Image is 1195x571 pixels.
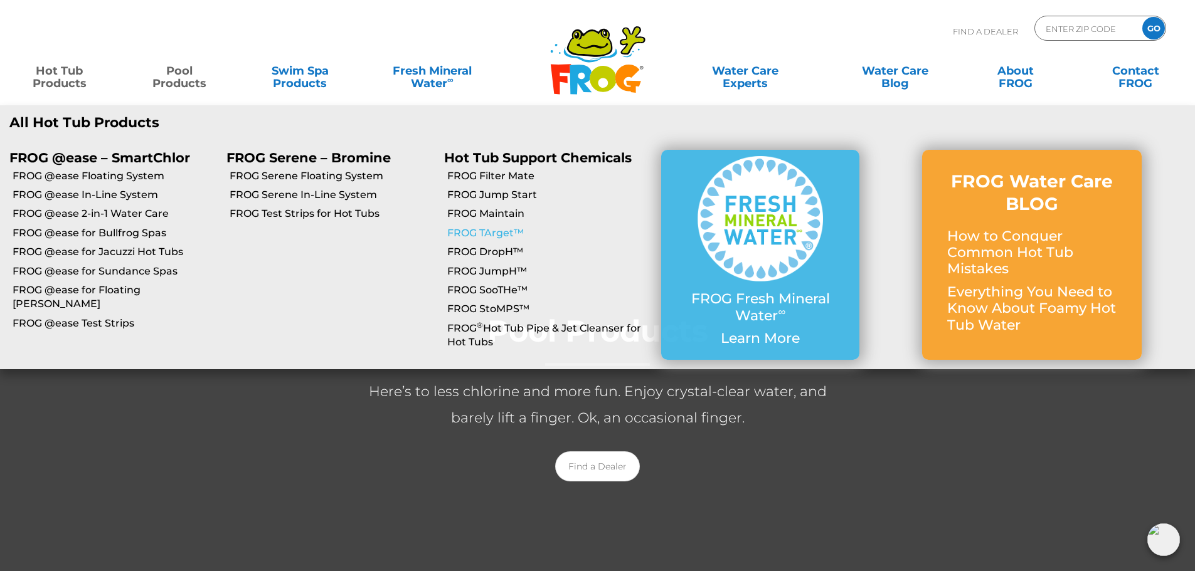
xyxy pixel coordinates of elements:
a: FROG®Hot Tub Pipe & Jet Cleanser for Hot Tubs [447,322,652,350]
a: PoolProducts [133,58,226,83]
a: FROG @ease for Sundance Spas [13,265,217,278]
sup: ∞ [778,305,785,318]
a: FROG Maintain [447,207,652,221]
a: Water CareBlog [848,58,942,83]
a: FROG Test Strips for Hot Tubs [230,207,434,221]
img: openIcon [1147,523,1180,556]
a: Hot TubProducts [13,58,106,83]
a: FROG JumpH™ [447,265,652,278]
a: Find a Dealer [555,451,640,481]
a: FROG @ease In-Line System [13,188,217,202]
a: Hot Tub Support Chemicals [444,150,632,165]
a: FROG @ease for Floating [PERSON_NAME] [13,283,217,312]
a: Water CareExperts [669,58,821,83]
a: FROG DropH™ [447,245,652,259]
p: FROG @ease – SmartChlor [9,150,208,165]
input: Zip Code Form [1044,19,1129,38]
a: FROG @ease for Bullfrog Spas [13,226,217,240]
a: FROG @ease for Jacuzzi Hot Tubs [13,245,217,259]
a: FROG Serene In-Line System [230,188,434,202]
h3: FROG Water Care BLOG [947,170,1117,216]
p: Everything You Need to Know About Foamy Hot Tub Water [947,284,1117,333]
a: FROG @ease 2-in-1 Water Care [13,207,217,221]
p: Find A Dealer [953,16,1018,47]
a: Swim SpaProducts [253,58,347,83]
a: FROG Jump Start [447,188,652,202]
p: Here’s to less chlorine and more fun. Enjoy crystal-clear water, and barely lift a finger. Ok, an... [347,379,849,431]
a: FROG TArget™ [447,226,652,240]
a: FROG StoMPS™ [447,302,652,316]
a: Fresh MineralWater∞ [373,58,491,83]
a: FROG Fresh Mineral Water∞ Learn More [686,156,834,353]
p: How to Conquer Common Hot Tub Mistakes [947,228,1117,278]
p: FROG Fresh Mineral Water [686,291,834,324]
a: FROG @ease Test Strips [13,317,217,330]
a: FROG SooTHe™ [447,283,652,297]
sup: ∞ [447,75,454,85]
a: All Hot Tub Products [9,115,588,131]
a: FROG Filter Mate [447,169,652,183]
p: FROG Serene – Bromine [226,150,425,165]
a: AboutFROG [969,58,1062,83]
a: FROG Serene Floating System [230,169,434,183]
input: GO [1142,17,1165,39]
p: Learn More [686,330,834,347]
sup: ® [477,320,483,330]
a: FROG Water Care BLOG How to Conquer Common Hot Tub Mistakes Everything You Need to Know About Foa... [947,170,1117,340]
a: FROG @ease Floating System [13,169,217,183]
a: ContactFROG [1089,58,1182,83]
